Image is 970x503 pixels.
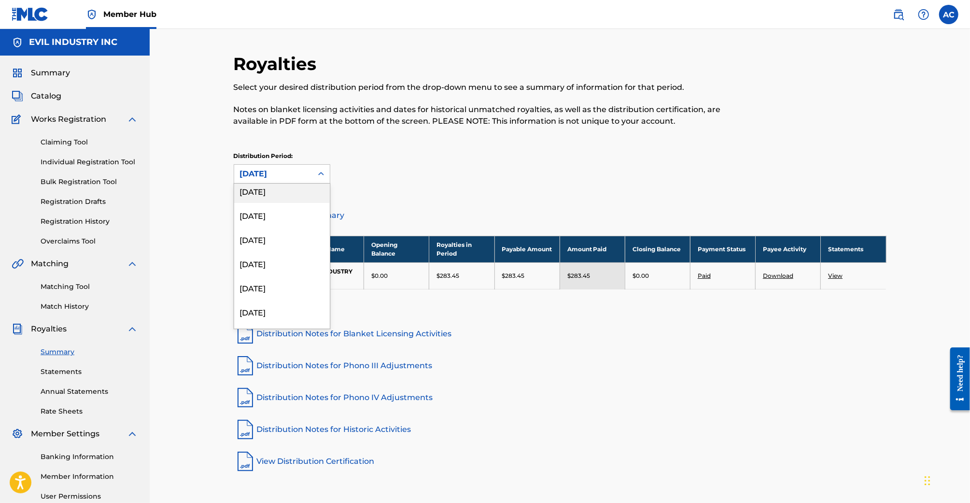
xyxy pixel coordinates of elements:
[31,323,67,335] span: Royalties
[893,9,904,20] img: search
[560,236,625,262] th: Amount Paid
[12,114,24,125] img: Works Registration
[31,90,61,102] span: Catalog
[127,428,138,440] img: expand
[12,323,23,335] img: Royalties
[436,272,459,280] p: $283.45
[41,387,138,397] a: Annual Statements
[103,9,156,20] span: Member Hub
[234,179,330,203] div: [DATE]
[625,236,690,262] th: Closing Balance
[234,418,257,441] img: pdf
[821,236,886,262] th: Statements
[41,302,138,312] a: Match History
[889,5,908,24] a: Public Search
[918,9,929,20] img: help
[41,157,138,167] a: Individual Registration Tool
[41,236,138,246] a: Overclaims Tool
[12,37,23,48] img: Accounts
[939,5,958,24] div: User Menu
[234,418,886,441] a: Distribution Notes for Historic Activities
[234,203,330,227] div: [DATE]
[429,236,494,262] th: Royalties in Period
[922,457,970,503] iframe: Chat Widget
[12,428,23,440] img: Member Settings
[502,272,525,280] p: $283.45
[41,282,138,292] a: Matching Tool
[371,272,388,280] p: $0.00
[828,272,843,279] a: View
[12,67,70,79] a: SummarySummary
[41,452,138,462] a: Banking Information
[41,177,138,187] a: Bulk Registration Tool
[234,104,736,127] p: Notes on blanket licensing activities and dates for historical unmatched royalties, as well as th...
[31,258,69,270] span: Matching
[234,322,886,345] a: Distribution Notes for Blanket Licensing Activities
[12,90,23,102] img: Catalog
[41,472,138,482] a: Member Information
[234,450,886,473] a: View Distribution Certification
[41,197,138,207] a: Registration Drafts
[756,236,821,262] th: Payee Activity
[299,236,364,262] th: Payee Name
[234,275,330,300] div: [DATE]
[12,67,23,79] img: Summary
[41,216,138,227] a: Registration History
[925,466,930,495] div: Drag
[234,386,257,409] img: pdf
[31,428,99,440] span: Member Settings
[494,236,560,262] th: Payable Amount
[567,272,590,280] p: $283.45
[234,450,257,473] img: pdf
[41,137,138,147] a: Claiming Tool
[234,300,330,324] div: [DATE]
[41,491,138,502] a: User Permissions
[127,323,138,335] img: expand
[41,367,138,377] a: Statements
[127,114,138,125] img: expand
[914,5,933,24] div: Help
[234,53,322,75] h2: Royalties
[31,67,70,79] span: Summary
[41,347,138,357] a: Summary
[31,114,106,125] span: Works Registration
[12,258,24,270] img: Matching
[234,386,886,409] a: Distribution Notes for Phono IV Adjustments
[240,168,307,180] div: [DATE]
[127,258,138,270] img: expand
[234,354,886,377] a: Distribution Notes for Phono III Adjustments
[234,152,330,160] p: Distribution Period:
[633,272,649,280] p: $0.00
[41,406,138,417] a: Rate Sheets
[943,340,970,417] iframe: Resource Center
[763,272,793,279] a: Download
[12,7,49,21] img: MLC Logo
[86,9,98,20] img: Top Rightsholder
[299,262,364,289] td: EVIL INDUSTRY INC
[234,324,330,348] div: [DATE]
[234,227,330,251] div: [DATE]
[364,236,429,262] th: Opening Balance
[234,204,886,227] a: Distribution Summary
[698,272,711,279] a: Paid
[690,236,755,262] th: Payment Status
[29,37,117,48] h5: EVIL INDUSTRY INC
[234,354,257,377] img: pdf
[234,82,736,93] p: Select your desired distribution period from the drop-down menu to see a summary of information f...
[234,322,257,345] img: pdf
[234,251,330,275] div: [DATE]
[12,90,61,102] a: CatalogCatalog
